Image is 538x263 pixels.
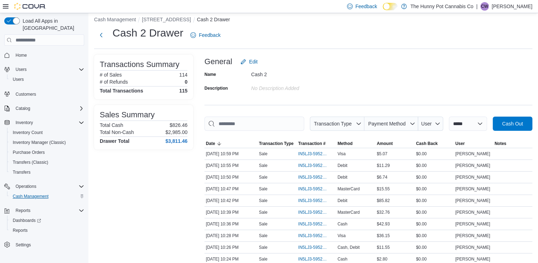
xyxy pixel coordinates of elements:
[259,163,267,168] p: Sale
[337,221,347,227] span: Cash
[206,141,215,146] span: Date
[454,139,493,148] button: User
[415,243,454,252] div: $0.00
[10,128,46,137] a: Inventory Count
[298,198,328,203] span: IN5LJ3-5952310
[13,104,84,113] span: Catalog
[377,174,387,180] span: $6.74
[298,256,328,262] span: IN5LJ3-5952188
[337,245,360,250] span: Cash, Debit
[259,174,267,180] p: Sale
[10,148,84,157] span: Purchase Orders
[166,138,187,144] h4: $3,811.46
[142,17,191,22] button: [STREET_ADDRESS]
[16,242,31,248] span: Settings
[7,216,87,225] a: Dashboards
[421,121,432,127] span: User
[1,118,87,128] button: Inventory
[337,174,347,180] span: Debit
[298,245,328,250] span: IN5LJ3-5952200
[10,192,51,201] a: Cash Management
[415,150,454,158] div: $0.00
[377,141,393,146] span: Amount
[204,85,228,91] label: Description
[481,2,488,11] span: CW
[377,186,390,192] span: $15.55
[10,216,84,225] span: Dashboards
[377,163,390,168] span: $11.29
[314,121,352,127] span: Transaction Type
[383,3,398,10] input: Dark Mode
[13,118,84,127] span: Inventory
[1,181,87,191] button: Operations
[298,173,335,181] button: IN5LJ3-5952377
[455,151,490,157] span: [PERSON_NAME]
[415,196,454,205] div: $0.00
[179,88,187,94] h4: 115
[259,209,267,215] p: Sale
[13,89,84,98] span: Customers
[337,141,353,146] span: Method
[13,160,48,165] span: Transfers (Classic)
[415,161,454,170] div: $0.00
[16,67,27,72] span: Users
[337,186,360,192] span: MasterCard
[13,118,36,127] button: Inventory
[7,128,87,138] button: Inventory Count
[13,228,28,233] span: Reports
[14,3,46,10] img: Cova
[16,208,30,213] span: Reports
[494,141,506,146] span: Notes
[251,83,346,91] div: No Description added
[415,208,454,217] div: $0.00
[16,184,36,189] span: Operations
[7,167,87,177] button: Transfers
[204,185,258,193] div: [DATE] 10:47 PM
[1,240,87,250] button: Settings
[7,147,87,157] button: Purchase Orders
[179,72,187,78] p: 114
[16,120,33,125] span: Inventory
[169,122,187,128] p: $826.46
[416,141,438,146] span: Cash Back
[298,209,328,215] span: IN5LJ3-5952294
[10,158,51,167] a: Transfers (Classic)
[375,139,415,148] button: Amount
[13,241,34,249] a: Settings
[100,60,179,69] h3: Transactions Summary
[415,173,454,181] div: $0.00
[13,182,84,191] span: Operations
[13,218,41,223] span: Dashboards
[377,256,387,262] span: $2.80
[204,150,258,158] div: [DATE] 10:59 PM
[10,138,69,147] a: Inventory Manager (Classic)
[415,139,454,148] button: Cash Back
[455,174,490,180] span: [PERSON_NAME]
[493,117,532,131] button: Cash Out
[415,231,454,240] div: $0.00
[16,52,27,58] span: Home
[1,50,87,60] button: Home
[493,139,532,148] button: Notes
[204,231,258,240] div: [DATE] 10:28 PM
[1,89,87,99] button: Customers
[94,16,532,24] nav: An example of EuiBreadcrumbs
[377,209,390,215] span: $32.76
[13,51,84,60] span: Home
[199,32,220,39] span: Feedback
[13,65,84,74] span: Users
[13,169,30,175] span: Transfers
[13,240,84,249] span: Settings
[355,3,377,10] span: Feedback
[10,226,30,235] a: Reports
[336,139,375,148] button: Method
[100,88,143,94] h4: Total Transactions
[455,186,490,192] span: [PERSON_NAME]
[7,225,87,235] button: Reports
[10,128,84,137] span: Inventory Count
[298,185,335,193] button: IN5LJ3-5952347
[455,256,490,262] span: [PERSON_NAME]
[410,2,473,11] p: The Hunny Pot Cannabis Co
[13,194,48,199] span: Cash Management
[259,256,267,262] p: Sale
